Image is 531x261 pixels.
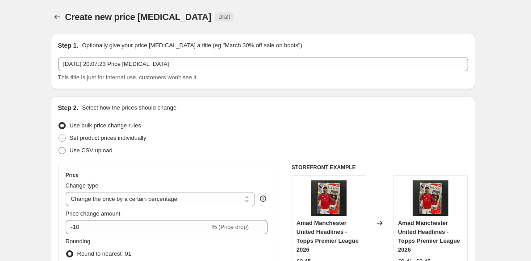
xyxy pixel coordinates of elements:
h2: Step 2. [58,103,79,112]
span: Price change amount [66,210,121,217]
input: -15 [66,220,210,234]
input: 30% off holiday sale [58,57,468,71]
span: Draft [218,13,230,20]
p: Optionally give your price [MEDICAL_DATA] a title (eg "March 30% off sale on boots") [82,41,302,50]
span: Amad Manchester United Headlines - Topps Premier League 2026 [297,220,359,253]
h2: Step 1. [58,41,79,50]
img: Amad_Manchester_United_Headlines_-_Topps_Premier_League_2026_f0941dfe-6854-4a93-8f0e-6ba81e3ffa08... [311,180,347,216]
span: Rounding [66,238,91,245]
span: This title is just for internal use, customers won't see it [58,74,197,81]
span: Change type [66,182,99,189]
span: Amad Manchester United Headlines - Topps Premier League 2026 [398,220,460,253]
span: Use CSV upload [70,147,113,154]
span: Round to nearest .01 [77,250,131,257]
div: help [259,194,268,203]
h6: STOREFRONT EXAMPLE [292,164,468,171]
p: Select how the prices should change [82,103,176,112]
h3: Price [66,171,79,179]
span: % (Price drop) [212,224,249,230]
button: Price change jobs [51,11,63,23]
span: Set product prices individually [70,135,146,141]
img: Amad_Manchester_United_Headlines_-_Topps_Premier_League_2026_f0941dfe-6854-4a93-8f0e-6ba81e3ffa08... [413,180,448,216]
span: Use bulk price change rules [70,122,141,129]
span: Create new price [MEDICAL_DATA] [65,12,212,22]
